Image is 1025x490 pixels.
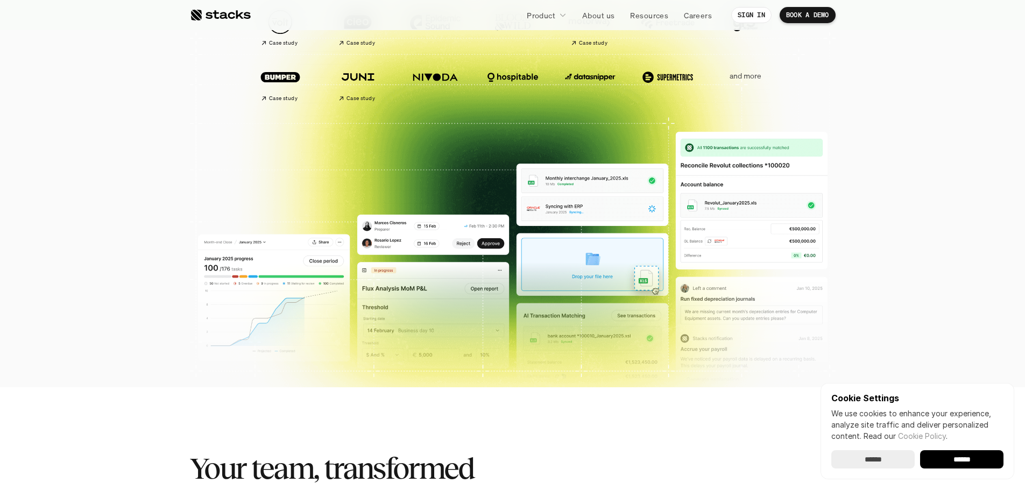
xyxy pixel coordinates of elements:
h2: Case study [347,95,375,102]
h2: Case study [269,95,298,102]
p: Cookie Settings [831,394,1003,402]
p: Resources [630,10,668,21]
h2: Case study [269,40,298,46]
a: Resources [624,5,675,25]
h2: Case study [347,40,375,46]
a: Case study [247,59,314,106]
a: Case study [324,59,391,106]
a: Careers [677,5,718,25]
p: BOOK A DEMO [786,11,829,19]
a: About us [576,5,621,25]
p: We use cookies to enhance your experience, analyze site traffic and deliver personalized content. [831,408,1003,442]
a: BOOK A DEMO [780,7,836,23]
p: SIGN IN [738,11,765,19]
a: SIGN IN [731,7,772,23]
a: Cookie Policy [898,431,946,441]
a: Privacy Policy [127,249,174,257]
p: Careers [684,10,712,21]
p: Product [527,10,555,21]
p: About us [582,10,614,21]
span: Read our . [864,431,948,441]
h2: Your team, transformed [190,452,728,485]
h2: Case study [579,40,607,46]
p: and more [712,72,779,81]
